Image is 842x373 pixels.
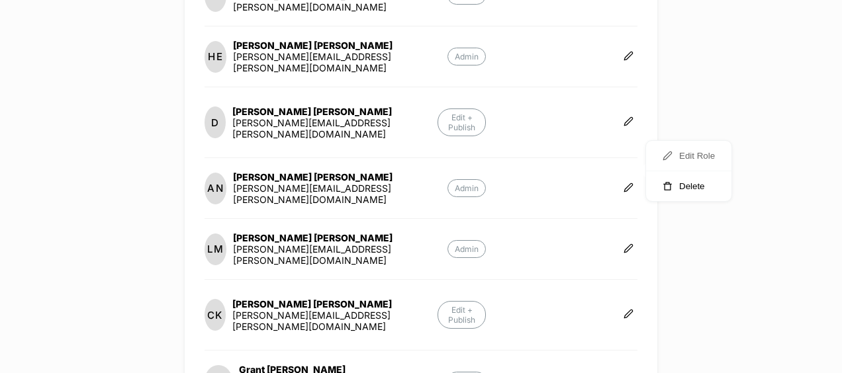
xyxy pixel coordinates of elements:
div: [PERSON_NAME] [PERSON_NAME] [232,106,438,117]
div: [PERSON_NAME] [PERSON_NAME] [233,232,447,243]
p: AN [207,182,223,194]
div: [PERSON_NAME][EMAIL_ADDRESS][PERSON_NAME][DOMAIN_NAME] [233,51,447,73]
div: [PERSON_NAME] [PERSON_NAME] [233,40,447,51]
p: D [211,116,219,129]
div: [PERSON_NAME][EMAIL_ADDRESS][PERSON_NAME][DOMAIN_NAME] [233,243,447,266]
div: [PERSON_NAME][EMAIL_ADDRESS][PERSON_NAME][DOMAIN_NAME] [232,117,438,140]
p: Admin [447,179,486,197]
div: [PERSON_NAME][EMAIL_ADDRESS][PERSON_NAME][DOMAIN_NAME] [232,310,438,332]
div: [PERSON_NAME] [PERSON_NAME] [233,171,447,183]
div: [PERSON_NAME] [PERSON_NAME] [232,298,438,310]
div: [PERSON_NAME][EMAIL_ADDRESS][PERSON_NAME][DOMAIN_NAME] [233,183,447,205]
p: Admin [447,48,486,65]
button: Edit Role [646,141,731,171]
p: Admin [447,240,486,258]
p: Edit + Publish [438,108,486,136]
p: LM [207,243,223,255]
p: CK [207,309,222,321]
p: Edit + Publish [438,301,486,329]
p: HE [208,50,222,63]
button: Delete [646,171,731,201]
